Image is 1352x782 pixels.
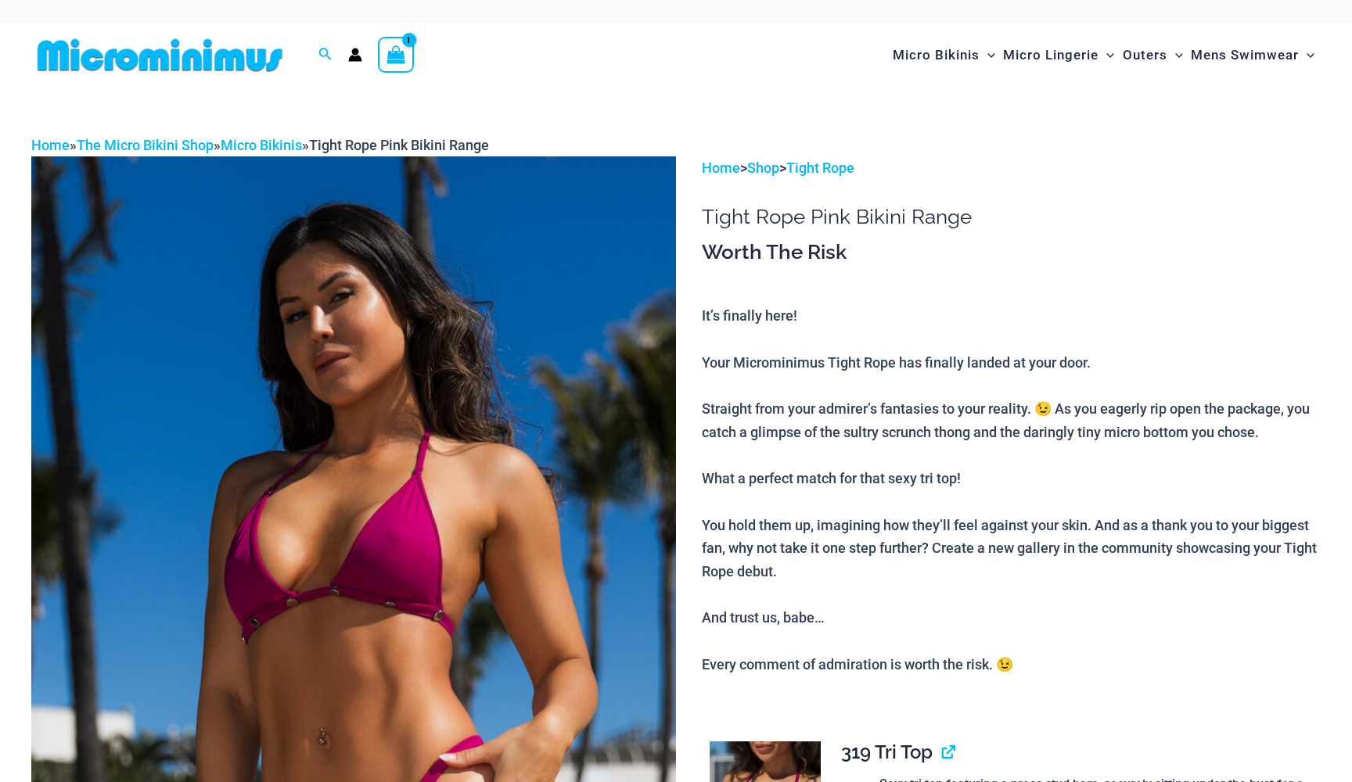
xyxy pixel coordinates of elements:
a: View Shopping Cart, 1 items [378,37,414,73]
span: Menu Toggle [1299,35,1314,75]
span: Micro Bikinis [893,35,980,75]
span: Menu Toggle [1098,35,1114,75]
h3: Worth The Risk [702,239,1321,266]
a: OutersMenu ToggleMenu Toggle [1119,31,1187,79]
span: Micro Lingerie [1003,35,1098,75]
a: Home [702,160,740,176]
nav: Site Navigation [886,29,1321,81]
a: Search icon link [318,45,333,65]
a: Micro BikinisMenu ToggleMenu Toggle [889,31,999,79]
span: Outers [1123,35,1167,75]
a: Tight Rope [786,160,854,176]
span: Mens Swimwear [1191,35,1299,75]
span: Menu Toggle [980,35,995,75]
img: MM SHOP LOGO FLAT [31,38,289,73]
a: Shop [747,160,779,176]
a: The Micro Bikini Shop [77,137,214,153]
a: Account icon link [348,48,362,62]
span: » » » [31,137,489,153]
a: Micro Bikinis [221,137,302,153]
span: Tight Rope Pink Bikini Range [309,137,489,153]
a: Home [31,137,70,153]
span: 319 Tri Top [841,741,933,763]
a: Micro LingerieMenu ToggleMenu Toggle [999,31,1118,79]
h1: Tight Rope Pink Bikini Range [702,205,1321,229]
p: > > [702,156,1321,180]
p: It’s finally here! Your Microminimus Tight Rope has finally landed at your door. Straight from yo... [702,304,1321,676]
a: Mens SwimwearMenu ToggleMenu Toggle [1187,31,1318,79]
span: Menu Toggle [1167,35,1183,75]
